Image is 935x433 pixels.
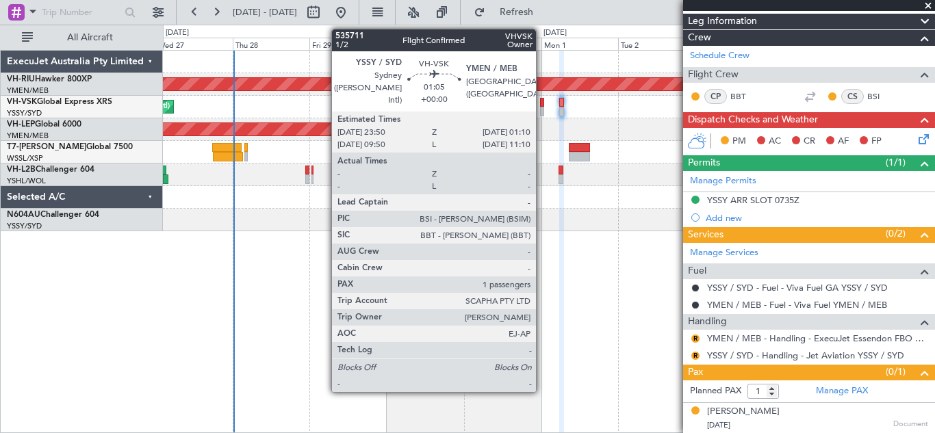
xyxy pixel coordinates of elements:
[7,86,49,96] a: YMEN/MEB
[7,176,46,186] a: YSHL/WOL
[7,153,43,163] a: WSSL/XSP
[688,112,818,128] span: Dispatch Checks and Weather
[7,120,35,129] span: VH-LEP
[155,38,233,50] div: Wed 27
[691,334,700,343] button: R
[838,135,849,148] span: AF
[488,8,546,17] span: Refresh
[841,89,864,104] div: CS
[732,135,746,148] span: PM
[42,2,120,23] input: Trip Number
[867,90,898,103] a: BSI
[707,350,904,361] a: YSSY / SYD - Handling - Jet Aviation YSSY / SYD
[704,89,727,104] div: CP
[688,14,757,29] span: Leg Information
[7,166,36,174] span: VH-L2B
[691,352,700,360] button: R
[7,211,99,219] a: N604AUChallenger 604
[730,90,761,103] a: BBT
[387,38,464,50] div: Sat 30
[707,194,799,206] div: YSSY ARR SLOT 0735Z
[769,135,781,148] span: AC
[7,221,42,231] a: YSSY/SYD
[15,27,149,49] button: All Aircraft
[618,38,695,50] div: Tue 2
[690,384,741,398] label: Planned PAX
[707,405,780,419] div: [PERSON_NAME]
[690,49,750,63] a: Schedule Crew
[886,226,906,241] span: (0/2)
[7,143,86,151] span: T7-[PERSON_NAME]
[7,120,81,129] a: VH-LEPGlobal 6000
[233,6,297,18] span: [DATE] - [DATE]
[886,365,906,379] span: (0/1)
[309,38,387,50] div: Fri 29
[7,75,35,83] span: VH-RIU
[688,155,720,171] span: Permits
[467,1,550,23] button: Refresh
[690,246,758,260] a: Manage Services
[7,98,112,106] a: VH-VSKGlobal Express XRS
[7,166,94,174] a: VH-L2BChallenger 604
[543,27,567,39] div: [DATE]
[7,98,37,106] span: VH-VSK
[464,38,541,50] div: Sun 31
[816,384,868,398] a: Manage PAX
[166,27,189,39] div: [DATE]
[871,135,882,148] span: FP
[541,38,619,50] div: Mon 1
[7,108,42,118] a: YSSY/SYD
[706,212,928,224] div: Add new
[688,30,711,46] span: Crew
[7,131,49,141] a: YMEN/MEB
[688,365,703,380] span: Pax
[7,211,40,219] span: N604AU
[7,143,133,151] a: T7-[PERSON_NAME]Global 7500
[688,263,706,279] span: Fuel
[233,38,310,50] div: Thu 28
[707,299,887,311] a: YMEN / MEB - Fuel - Viva Fuel YMEN / MEB
[7,75,92,83] a: VH-RIUHawker 800XP
[804,135,815,148] span: CR
[690,174,756,188] a: Manage Permits
[688,227,723,243] span: Services
[707,332,928,344] a: YMEN / MEB - Handling - ExecuJet Essendon FBO YMEN / MEB
[886,155,906,170] span: (1/1)
[707,282,888,293] a: YSSY / SYD - Fuel - Viva Fuel GA YSSY / SYD
[36,33,144,42] span: All Aircraft
[688,67,739,83] span: Flight Crew
[688,314,727,330] span: Handling
[893,419,928,430] span: Document
[707,420,730,430] span: [DATE]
